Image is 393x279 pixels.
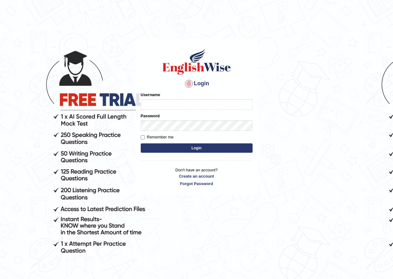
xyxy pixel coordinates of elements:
[141,135,145,139] input: Remember me
[141,134,174,140] label: Remember me
[141,173,253,179] a: Create an account
[141,113,160,119] label: Password
[141,181,253,187] a: Forgot Password
[141,79,253,89] h4: Login
[141,92,160,98] label: Username
[141,143,253,153] button: Login
[141,167,253,186] p: Don't have an account?
[161,48,232,76] img: Logo of English Wise sign in for intelligent practice with AI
